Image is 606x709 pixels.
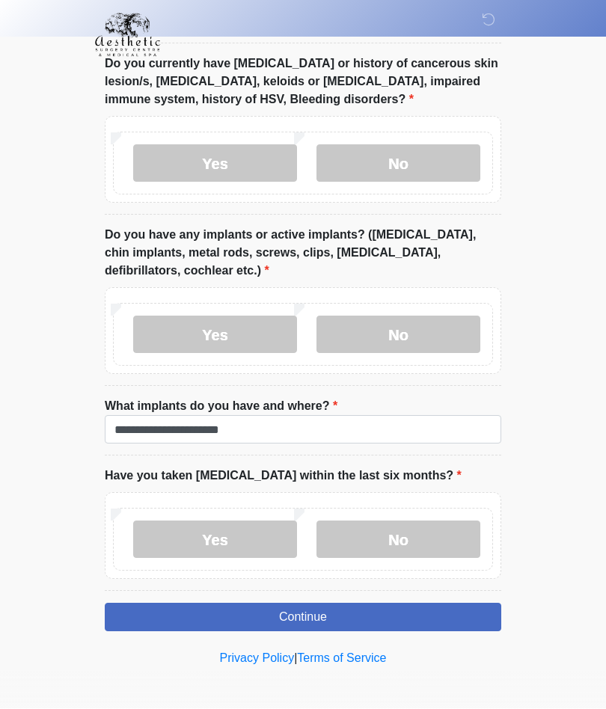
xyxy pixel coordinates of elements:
[220,652,295,665] a: Privacy Policy
[316,316,480,354] label: No
[316,145,480,182] label: No
[105,398,337,416] label: What implants do you have and where?
[133,521,297,559] label: Yes
[316,521,480,559] label: No
[133,316,297,354] label: Yes
[294,652,297,665] a: |
[105,227,501,280] label: Do you have any implants or active implants? ([MEDICAL_DATA], chin implants, metal rods, screws, ...
[297,652,386,665] a: Terms of Service
[105,55,501,109] label: Do you currently have [MEDICAL_DATA] or history of cancerous skin lesion/s, [MEDICAL_DATA], keloi...
[105,467,462,485] label: Have you taken [MEDICAL_DATA] within the last six months?
[90,11,165,59] img: Aesthetic Surgery Centre, PLLC Logo
[105,604,501,632] button: Continue
[133,145,297,182] label: Yes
